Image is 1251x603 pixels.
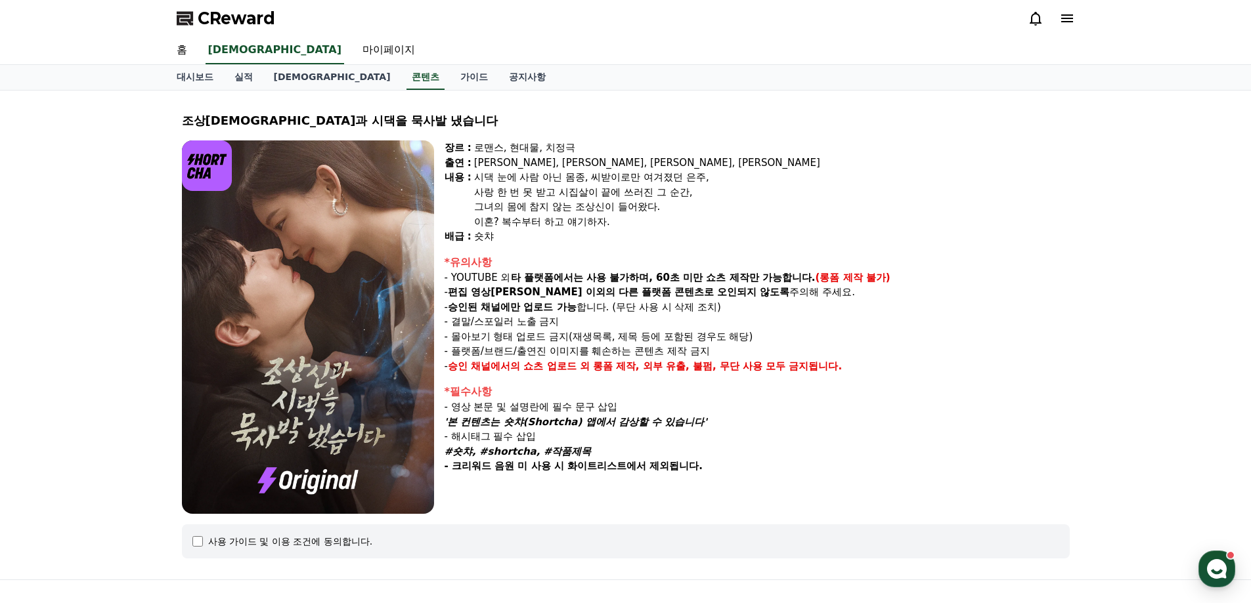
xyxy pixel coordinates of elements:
[41,436,49,446] span: 홈
[445,140,472,156] div: 장르 :
[182,140,434,514] img: video
[511,272,816,283] strong: 타 플랫폼에서는 사용 불가하며, 60초 미만 쇼츠 제작만 가능합니다.
[445,285,1070,300] p: - 주의해 주세요.
[406,65,445,90] a: 콘텐츠
[352,37,426,64] a: 마이페이지
[445,300,1070,315] p: - 합니다. (무단 사용 시 삭제 조치)
[445,314,1070,329] p: - 결말/스포일러 노출 금지
[816,272,890,283] strong: (롱폼 제작 불가)
[445,384,1070,400] div: *필수사항
[208,535,373,548] div: 사용 가이드 및 이용 조건에 동의합니다.
[474,185,1070,200] div: 사랑 한 번 못 받고 시집살이 끝에 쓰러진 그 순간,
[445,446,592,457] em: #숏챠, #shortcha, #작품제목
[120,436,136,447] span: 대화
[445,460,703,472] strong: - 크리워드 음원 미 사용 시 화이트리스트에서 제외됩니다.
[448,360,590,372] strong: 승인 채널에서의 쇼츠 업로드 외
[445,170,472,229] div: 내용 :
[498,65,556,90] a: 공지사항
[445,416,707,428] em: '본 컨텐츠는 숏챠(Shortcha) 앱에서 감상할 수 있습니다'
[474,140,1070,156] div: 로맨스, 현대물, 치정극
[474,156,1070,171] div: [PERSON_NAME], [PERSON_NAME], [PERSON_NAME], [PERSON_NAME]
[445,255,1070,270] div: *유의사항
[445,344,1070,359] p: - 플랫폼/브랜드/출연진 이미지를 훼손하는 콘텐츠 제작 금지
[206,37,344,64] a: [DEMOGRAPHIC_DATA]
[450,65,498,90] a: 가이드
[177,8,275,29] a: CReward
[445,359,1070,374] p: -
[448,286,615,298] strong: 편집 영상[PERSON_NAME] 이외의
[474,215,1070,230] div: 이혼? 복수부터 하고 얘기하자.
[445,329,1070,344] p: - 몰아보기 형태 업로드 금지(재생목록, 제목 등에 포함된 경우도 해당)
[593,360,843,372] strong: 롱폼 제작, 외부 유출, 불펌, 무단 사용 모두 금지됩니다.
[166,37,198,64] a: 홈
[166,65,224,90] a: 대시보드
[474,199,1070,215] div: 그녀의 몸에 참지 않는 조상신이 들어왔다.
[4,416,87,449] a: 홈
[619,286,790,298] strong: 다른 플랫폼 콘텐츠로 오인되지 않도록
[198,8,275,29] span: CReward
[182,112,1070,130] div: 조상[DEMOGRAPHIC_DATA]과 시댁을 묵사발 냈습니다
[224,65,263,90] a: 실적
[445,270,1070,285] p: - YOUTUBE 외
[474,170,1070,185] div: 시댁 눈에 사람 아닌 몸종, 씨받이로만 여겨졌던 은주,
[445,229,472,244] div: 배급 :
[169,416,252,449] a: 설정
[203,436,219,446] span: 설정
[448,301,577,313] strong: 승인된 채널에만 업로드 가능
[182,140,232,191] img: logo
[474,229,1070,244] div: 숏챠
[445,429,1070,444] p: - 해시태그 필수 삽입
[445,156,472,171] div: 출연 :
[263,65,401,90] a: [DEMOGRAPHIC_DATA]
[445,400,1070,415] p: - 영상 본문 및 설명란에 필수 문구 삽입
[87,416,169,449] a: 대화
